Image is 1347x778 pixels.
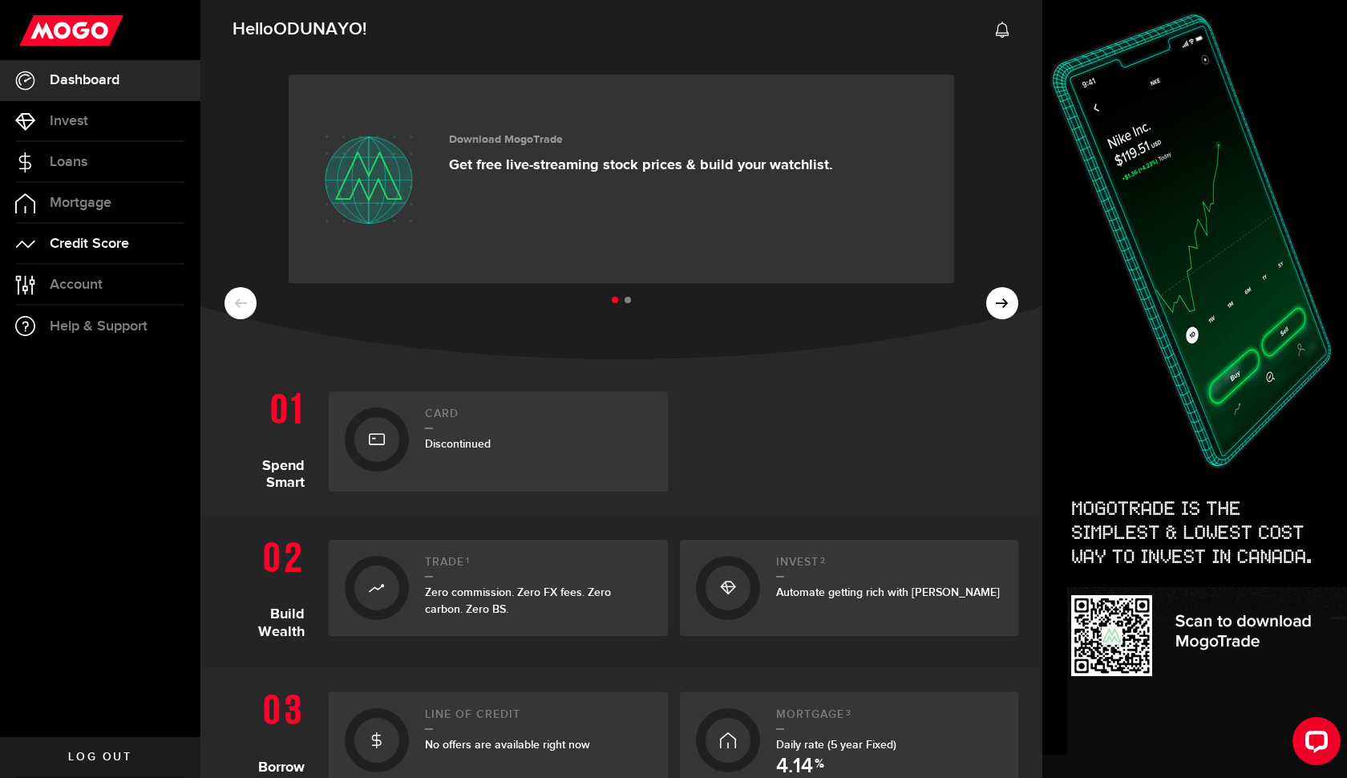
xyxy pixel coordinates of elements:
span: Invest [50,114,88,128]
span: Zero commission. Zero FX fees. Zero carbon. Zero BS. [425,586,611,616]
span: Log out [68,752,131,763]
span: % [815,758,824,777]
span: No offers are available right now [425,738,590,752]
sup: 2 [820,556,826,565]
h2: Trade [425,556,652,577]
h2: Line of credit [425,708,652,730]
span: 4.14 [776,756,813,777]
h2: Card [425,407,652,429]
h1: Build Wealth [224,532,317,644]
span: Mortgage [50,196,111,210]
iframe: LiveChat chat widget [1280,711,1347,778]
span: Hello ! [233,13,366,47]
a: Trade1Zero commission. Zero FX fees. Zero carbon. Zero BS. [329,540,668,636]
span: ODUNAYO [273,18,362,40]
span: Discontinued [425,437,491,451]
h1: Spend Smart [224,383,317,492]
a: Invest2Automate getting rich with [PERSON_NAME] [680,540,1019,636]
h2: Invest [776,556,1003,577]
h2: Mortgage [776,708,1003,730]
a: CardDiscontinued [329,391,668,492]
h3: Download MogoTrade [449,133,833,147]
a: Download MogoTrade Get free live-streaming stock prices & build your watchlist. [289,75,954,283]
span: Automate getting rich with [PERSON_NAME] [776,586,1000,599]
span: Help & Support [50,319,148,334]
span: Credit Score [50,237,129,251]
span: Loans [50,155,87,169]
span: Account [50,278,103,292]
sup: 1 [466,556,470,565]
span: Daily rate (5 year Fixed) [776,738,896,752]
span: Dashboard [50,73,119,87]
sup: 3 [846,708,851,718]
p: Get free live-streaming stock prices & build your watchlist. [449,156,833,174]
